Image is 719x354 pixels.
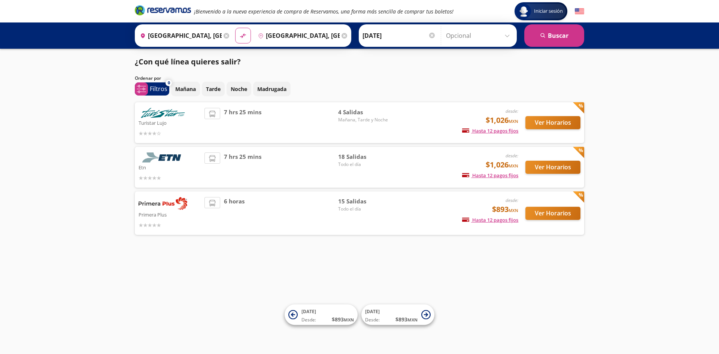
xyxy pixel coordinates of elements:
[224,108,261,137] span: 7 hrs 25 mins
[338,152,391,161] span: 18 Salidas
[175,85,196,93] p: Mañana
[202,82,225,96] button: Tarde
[231,85,247,93] p: Noche
[139,152,187,163] img: Etn
[506,108,518,114] em: desde:
[171,82,200,96] button: Mañana
[506,152,518,159] em: desde:
[135,4,191,18] a: Brand Logo
[150,84,167,93] p: Filtros
[332,315,354,323] span: $ 893
[407,317,418,323] small: MXN
[462,172,518,179] span: Hasta 12 pagos fijos
[224,152,261,182] span: 7 hrs 25 mins
[135,82,169,96] button: 0Filtros
[362,26,436,45] input: Elegir Fecha
[224,197,245,229] span: 6 horas
[139,197,187,210] img: Primera Plus
[509,163,518,169] small: MXN
[524,24,584,47] button: Buscar
[462,127,518,134] span: Hasta 12 pagos fijos
[486,159,518,170] span: $1,026
[338,197,391,206] span: 15 Salidas
[285,305,358,325] button: [DATE]Desde:$893MXN
[361,305,434,325] button: [DATE]Desde:$893MXN
[194,8,453,15] em: ¡Bienvenido a la nueva experiencia de compra de Reservamos, una forma más sencilla de comprar tus...
[344,317,354,323] small: MXN
[338,206,391,212] span: Todo el día
[253,82,291,96] button: Madrugada
[137,26,222,45] input: Buscar Origen
[525,116,580,129] button: Ver Horarios
[139,210,201,219] p: Primera Plus
[135,56,241,67] p: ¿Con qué línea quieres salir?
[301,317,316,323] span: Desde:
[531,7,566,15] span: Iniciar sesión
[506,197,518,203] em: desde:
[135,4,191,16] i: Brand Logo
[255,26,340,45] input: Buscar Destino
[509,118,518,124] small: MXN
[486,115,518,126] span: $1,026
[676,311,712,347] iframe: Messagebird Livechat Widget
[139,163,201,172] p: Etn
[227,82,251,96] button: Noche
[365,308,380,315] span: [DATE]
[139,118,201,127] p: Turistar Lujo
[525,161,580,174] button: Ver Horarios
[338,108,391,117] span: 4 Salidas
[257,85,286,93] p: Madrugada
[206,85,221,93] p: Tarde
[338,117,391,123] span: Mañana, Tarde y Noche
[492,204,518,215] span: $893
[168,80,170,86] span: 0
[301,308,316,315] span: [DATE]
[509,208,518,213] small: MXN
[446,26,513,45] input: Opcional
[395,315,418,323] span: $ 893
[575,7,584,16] button: English
[338,161,391,168] span: Todo el día
[135,75,161,82] p: Ordenar por
[365,317,380,323] span: Desde:
[462,217,518,223] span: Hasta 12 pagos fijos
[139,108,187,118] img: Turistar Lujo
[525,207,580,220] button: Ver Horarios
